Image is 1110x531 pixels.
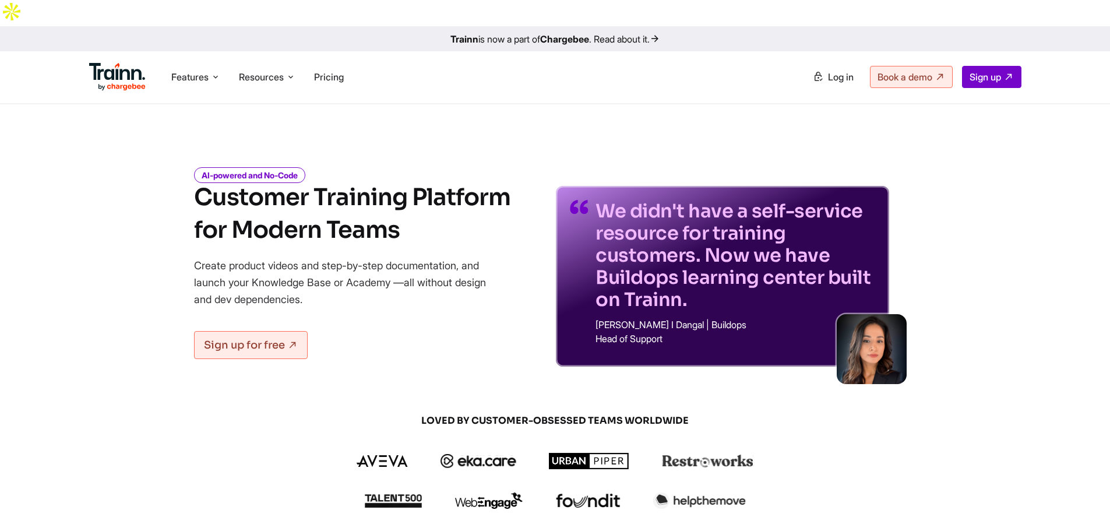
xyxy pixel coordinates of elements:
[194,167,305,183] i: AI-powered and No-Code
[837,314,907,384] img: sabina-buildops.d2e8138.png
[314,71,344,83] a: Pricing
[171,71,209,83] span: Features
[970,71,1001,83] span: Sign up
[549,453,629,469] img: urbanpiper logo
[595,200,875,311] p: We didn't have a self-service resource for training customers. Now we have Buildops learning cent...
[364,494,422,508] img: talent500 logo
[595,334,875,343] p: Head of Support
[878,71,932,83] span: Book a demo
[89,63,146,91] img: Trainn Logo
[450,33,478,45] b: Trainn
[194,181,510,247] h1: Customer Training Platform for Modern Teams
[653,493,746,509] img: helpthemove logo
[870,66,953,88] a: Book a demo
[595,320,875,329] p: [PERSON_NAME] I Dangal | Buildops
[1052,475,1110,531] iframe: Chat Widget
[570,200,589,214] img: quotes-purple.41a7099.svg
[828,71,854,83] span: Log in
[806,66,861,87] a: Log in
[194,257,503,308] p: Create product videos and step-by-step documentation, and launch your Knowledge Base or Academy —...
[239,71,284,83] span: Resources
[276,414,835,427] span: LOVED BY CUSTOMER-OBSESSED TEAMS WORLDWIDE
[441,454,516,468] img: ekacare logo
[540,33,589,45] b: Chargebee
[555,494,621,508] img: foundit logo
[962,66,1021,88] a: Sign up
[194,331,308,359] a: Sign up for free
[357,455,408,467] img: aveva logo
[455,493,523,509] img: webengage logo
[662,455,753,467] img: restroworks logo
